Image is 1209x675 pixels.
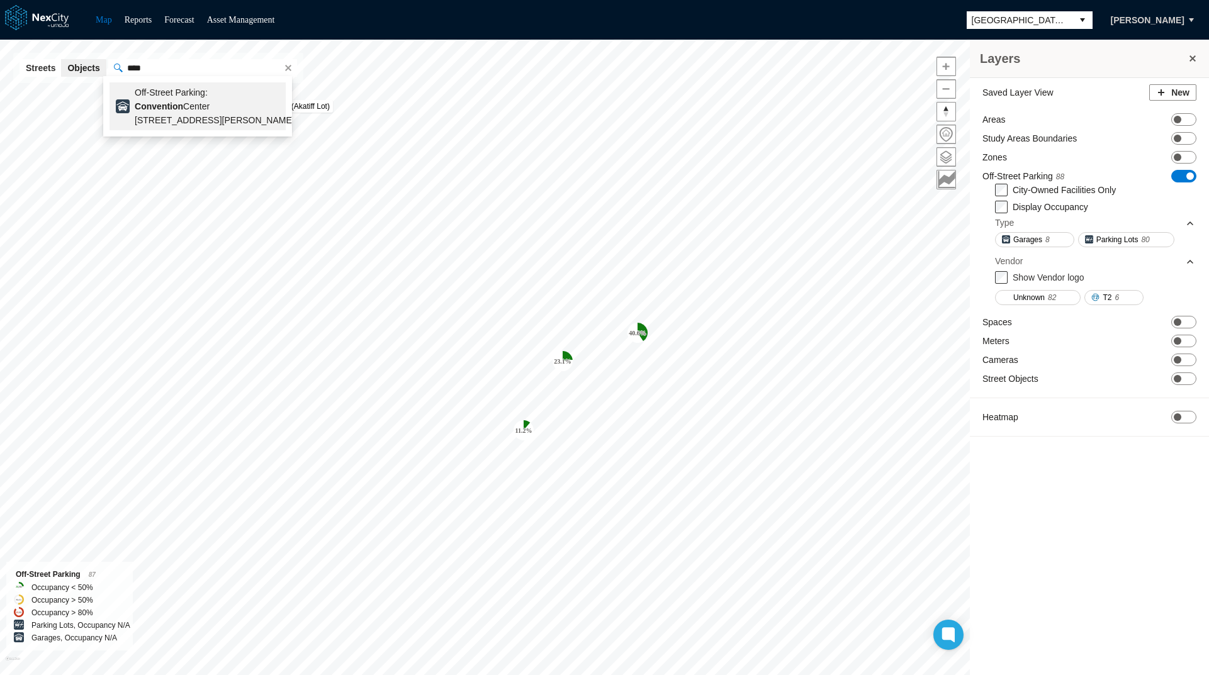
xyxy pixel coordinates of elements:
label: Meters [982,335,1009,347]
span: 80 [1141,233,1149,246]
div: Type [995,216,1014,229]
label: Study Areas Boundaries [982,132,1077,145]
label: Show Vendor logo [1013,272,1084,282]
button: Unknown82 [995,290,1081,305]
span: Unknown [1013,291,1045,304]
b: Convention [135,101,183,111]
label: Cameras [982,354,1018,366]
button: T26 [1084,290,1144,305]
label: Occupancy < 50% [31,581,93,594]
span: 88 [1056,172,1064,181]
label: Garages, Occupancy N/A [31,632,117,644]
a: Forecast [164,15,194,25]
label: Street Objects [982,372,1038,385]
h3: Layers [980,50,1186,67]
div: Vendor [995,252,1195,271]
label: Zones [982,151,1007,164]
div: Map marker [553,351,573,371]
a: Asset Management [207,15,275,25]
button: New [1149,84,1196,101]
div: Type [995,213,1195,232]
label: Heatmap [982,411,1018,423]
span: Center [135,101,210,111]
label: Spaces [982,316,1012,328]
span: Objects [67,62,99,74]
label: Areas [982,113,1006,126]
span: 87 [89,571,96,578]
a: Map [96,15,112,25]
label: Parking Lots, Occupancy N/A [31,619,130,632]
tspan: 23.1 % [554,358,571,365]
a: Reports [125,15,152,25]
button: select [1072,11,1093,29]
li: Convention Center [110,82,286,130]
div: Off-Street Parking: [135,86,317,99]
button: Zoom in [936,57,956,76]
span: [STREET_ADDRESS][PERSON_NAME] [135,115,295,125]
span: Garages [1013,233,1042,246]
label: Occupancy > 80% [31,606,93,619]
label: City-Owned Facilities Only [1013,185,1116,195]
button: Reset bearing to north [936,102,956,121]
span: Reset bearing to north [937,103,955,121]
button: Parking Lots80 [1078,232,1174,247]
button: Key metrics [936,170,956,189]
span: New [1171,86,1189,99]
div: Off-Street Parking [16,568,123,581]
span: T2 [1103,291,1111,304]
label: Off-Street Parking [982,170,1064,183]
button: Home [936,125,956,144]
button: Garages8 [995,232,1074,247]
span: [GEOGRAPHIC_DATA][PERSON_NAME] [972,14,1067,26]
tspan: 40.6 % [629,330,646,337]
label: Occupancy > 50% [31,594,93,606]
label: Saved Layer View [982,86,1054,99]
a: Mapbox homepage [6,657,20,671]
div: Map marker [514,420,534,440]
button: Streets [20,59,62,77]
span: Autumn St. Lot (Akatiff Lot) [239,102,330,111]
span: Zoom out [937,80,955,98]
span: clear [279,59,297,77]
span: Zoom in [937,57,955,75]
span: Streets [26,62,55,74]
button: Objects [61,59,106,77]
button: Zoom out [936,79,956,99]
span: 82 [1048,291,1056,304]
div: Vendor [995,255,1023,267]
span: [PERSON_NAME] [1111,14,1184,26]
button: Layers management [936,147,956,167]
button: [PERSON_NAME] [1098,9,1198,31]
span: Parking Lots [1096,233,1139,246]
span: 6 [1115,291,1119,304]
div: Map marker [627,323,648,343]
span: 8 [1045,233,1050,246]
tspan: 11.2 % [515,427,532,434]
label: Display Occupancy [1013,202,1088,212]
